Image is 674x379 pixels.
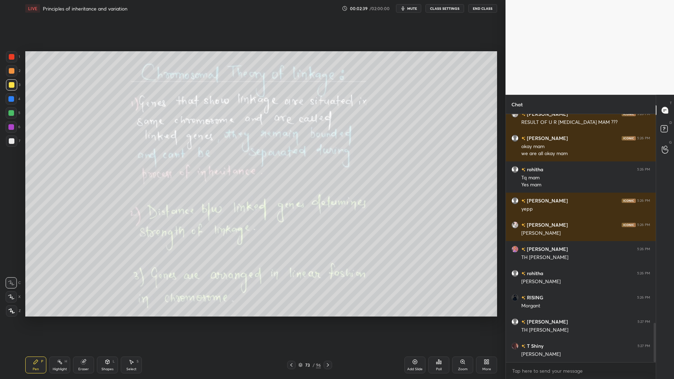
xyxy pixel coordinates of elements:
[511,246,518,253] img: 3
[425,4,464,13] button: CLASS SETTINGS
[113,360,115,363] div: L
[506,95,528,114] p: Chat
[521,254,650,261] div: TH [PERSON_NAME]
[521,320,526,324] img: no-rating-badge.077c3623.svg
[6,51,20,62] div: 1
[407,6,417,11] span: mute
[622,112,636,116] img: iconic-dark.1390631f.png
[458,367,468,371] div: Zoom
[526,245,568,253] h6: [PERSON_NAME]
[511,166,518,173] img: default.png
[521,143,650,150] div: okay mam
[25,4,40,13] div: LIVE
[526,197,568,204] h6: [PERSON_NAME]
[396,4,421,13] button: mute
[526,294,543,301] h6: RISING
[521,181,650,188] div: Yes mam
[521,174,650,181] div: Tq mam
[526,270,543,277] h6: rohitha
[521,272,526,275] img: no-rating-badge.077c3623.svg
[637,320,650,324] div: 5:27 PM
[526,134,568,142] h6: [PERSON_NAME]
[521,327,650,334] div: TH [PERSON_NAME]
[53,367,67,371] div: Highlight
[526,318,568,325] h6: [PERSON_NAME]
[521,119,650,126] div: RESULT OF U R [MEDICAL_DATA] MAM ???
[65,360,67,363] div: H
[669,140,672,145] p: G
[511,135,518,142] img: default.png
[436,367,442,371] div: Poll
[521,278,650,285] div: [PERSON_NAME]
[511,221,518,228] img: 8f1b971e0a2a45ea89e370065fdccc58.jpg
[6,65,20,77] div: 2
[521,344,526,348] img: no-rating-badge.077c3623.svg
[468,4,497,13] button: End Class
[526,110,568,118] h6: [PERSON_NAME]
[482,367,491,371] div: More
[637,136,650,140] div: 5:26 PM
[312,363,315,367] div: /
[511,197,518,204] img: default.png
[304,363,311,367] div: 73
[637,247,650,251] div: 5:26 PM
[511,270,518,277] img: default.png
[622,199,636,203] img: iconic-dark.1390631f.png
[6,121,20,133] div: 6
[126,367,137,371] div: Select
[526,342,543,350] h6: T Shiny
[511,111,518,118] img: 8f1b971e0a2a45ea89e370065fdccc58.jpg
[622,136,636,140] img: iconic-dark.1390631f.png
[6,135,20,147] div: 7
[521,168,526,172] img: no-rating-badge.077c3623.svg
[622,223,636,227] img: iconic-dark.1390631f.png
[637,199,650,203] div: 5:26 PM
[637,295,650,300] div: 5:26 PM
[407,367,423,371] div: Add Slide
[637,344,650,348] div: 5:27 PM
[521,150,650,157] div: we are all okay mam
[511,343,518,350] img: 30dfe1cb5b554c25827f537415bf21f5.jpg
[521,199,526,203] img: no-rating-badge.077c3623.svg
[521,230,650,237] div: [PERSON_NAME]
[316,362,321,368] div: 96
[637,271,650,275] div: 5:26 PM
[637,112,650,116] div: 5:26 PM
[521,351,650,358] div: [PERSON_NAME]
[637,223,650,227] div: 5:26 PM
[137,360,139,363] div: S
[43,5,127,12] h4: Principles of inheritance and variation
[670,100,672,106] p: T
[511,318,518,325] img: default.png
[521,112,526,116] img: no-rating-badge.077c3623.svg
[506,114,656,362] div: grid
[669,120,672,125] p: D
[526,166,543,173] h6: rohitha
[6,93,20,105] div: 4
[6,305,21,317] div: Z
[521,206,650,213] div: yepp
[521,223,526,227] img: no-rating-badge.077c3623.svg
[78,367,89,371] div: Eraser
[511,294,518,301] img: 7292a0dde1b54107b73d6991e3d87172.jpg
[6,107,20,119] div: 5
[521,302,650,310] div: Morgant
[6,291,21,302] div: X
[521,296,526,300] img: no-rating-badge.077c3623.svg
[6,277,21,288] div: C
[637,167,650,172] div: 5:26 PM
[101,367,113,371] div: Shapes
[33,367,39,371] div: Pen
[6,79,20,91] div: 3
[526,221,568,228] h6: [PERSON_NAME]
[41,360,43,363] div: P
[521,137,526,140] img: no-rating-badge.077c3623.svg
[521,247,526,251] img: no-rating-badge.077c3623.svg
